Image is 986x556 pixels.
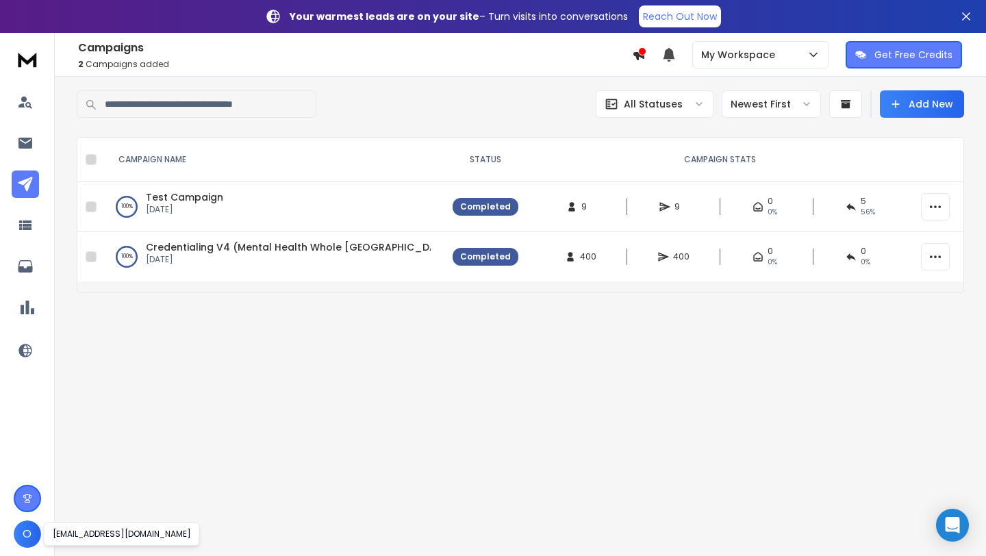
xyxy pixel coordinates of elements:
[768,196,773,207] span: 0
[580,251,596,262] span: 400
[444,138,527,182] th: STATUS
[102,182,444,232] td: 100%Test Campaign[DATE]
[146,240,459,254] a: Credentialing V4 (Mental Health Whole [GEOGRAPHIC_DATA])
[290,10,628,23] p: – Turn visits into conversations
[768,257,777,268] span: 0%
[874,48,952,62] p: Get Free Credits
[14,520,41,548] button: O
[102,138,444,182] th: CAMPAIGN NAME
[624,97,683,111] p: All Statuses
[861,257,870,268] span: 0 %
[880,90,964,118] button: Add New
[846,41,962,68] button: Get Free Credits
[768,246,773,257] span: 0
[102,232,444,282] td: 100%Credentialing V4 (Mental Health Whole [GEOGRAPHIC_DATA])[DATE]
[643,10,717,23] p: Reach Out Now
[527,138,913,182] th: CAMPAIGN STATS
[78,59,632,70] p: Campaigns added
[581,201,595,212] span: 9
[673,251,690,262] span: 400
[78,58,84,70] span: 2
[146,204,223,215] p: [DATE]
[936,509,969,542] div: Open Intercom Messenger
[768,207,777,218] span: 0%
[44,522,200,546] div: [EMAIL_ADDRESS][DOMAIN_NAME]
[121,200,133,214] p: 100 %
[460,201,511,212] div: Completed
[290,10,479,23] strong: Your warmest leads are on your site
[639,5,721,27] a: Reach Out Now
[861,196,866,207] span: 5
[861,207,875,218] span: 56 %
[14,47,41,72] img: logo
[722,90,821,118] button: Newest First
[146,254,431,265] p: [DATE]
[78,40,632,56] h1: Campaigns
[146,190,223,204] a: Test Campaign
[121,250,133,264] p: 100 %
[460,251,511,262] div: Completed
[674,201,688,212] span: 9
[701,48,781,62] p: My Workspace
[861,246,866,257] span: 0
